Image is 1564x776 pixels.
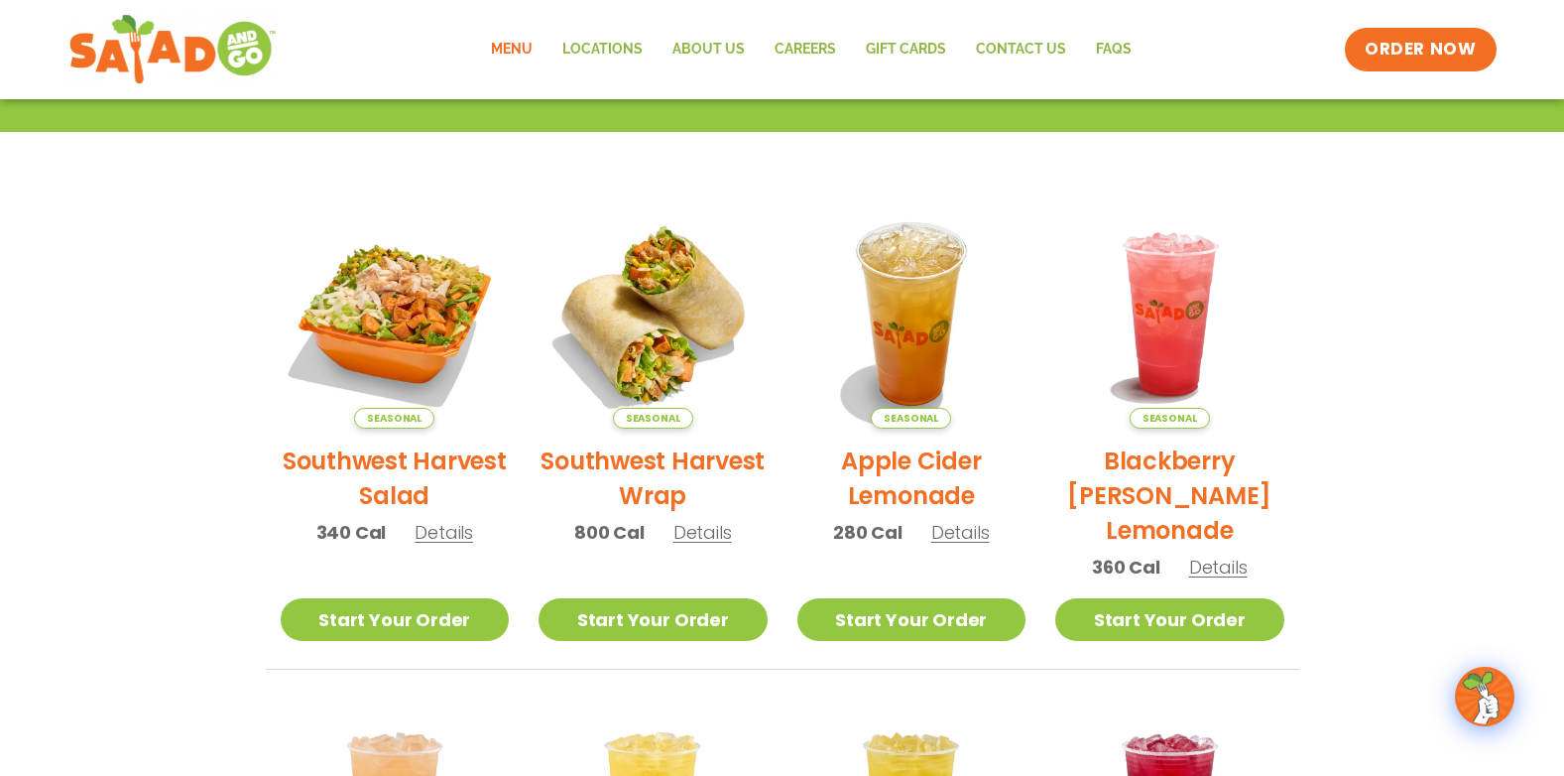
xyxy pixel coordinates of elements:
span: Details [1189,555,1248,580]
a: FAQs [1081,27,1146,72]
a: Careers [760,27,851,72]
span: Seasonal [1130,408,1210,429]
h2: Blackberry [PERSON_NAME] Lemonade [1055,444,1284,548]
a: About Us [658,27,760,72]
img: Product photo for Blackberry Bramble Lemonade [1055,199,1284,429]
span: Details [673,520,732,545]
h2: Apple Cider Lemonade [797,444,1026,513]
span: ORDER NOW [1365,38,1476,62]
a: GIFT CARDS [851,27,961,72]
img: Product photo for Southwest Harvest Salad [281,199,510,429]
span: Seasonal [871,408,951,429]
img: Product photo for Southwest Harvest Wrap [539,199,768,429]
span: Seasonal [354,408,434,429]
span: Seasonal [613,408,693,429]
span: 800 Cal [574,519,645,546]
a: Locations [547,27,658,72]
a: Start Your Order [1055,598,1284,641]
nav: Menu [476,27,1146,72]
a: Start Your Order [539,598,768,641]
h2: Southwest Harvest Wrap [539,444,768,513]
a: Menu [476,27,547,72]
h2: Southwest Harvest Salad [281,444,510,513]
span: 280 Cal [833,519,902,546]
a: Start Your Order [281,598,510,641]
img: wpChatIcon [1457,669,1512,724]
a: ORDER NOW [1345,28,1496,71]
span: 360 Cal [1092,554,1160,581]
span: Details [415,520,473,545]
img: new-SAG-logo-768×292 [68,10,278,89]
a: Start Your Order [797,598,1026,641]
span: 340 Cal [316,519,387,546]
a: Contact Us [961,27,1081,72]
span: Details [931,520,990,545]
img: Product photo for Apple Cider Lemonade [797,199,1026,429]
